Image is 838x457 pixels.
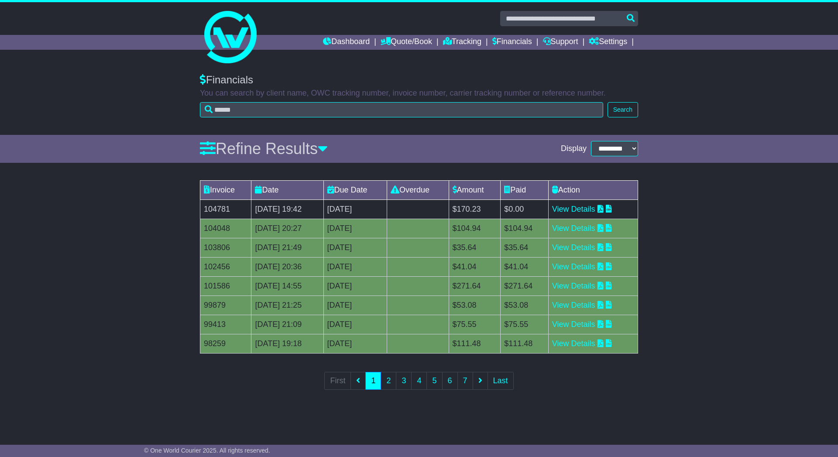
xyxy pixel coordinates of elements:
[501,257,549,276] td: $41.04
[251,334,323,353] td: [DATE] 19:18
[443,35,481,50] a: Tracking
[200,315,251,334] td: 99413
[589,35,627,50] a: Settings
[457,372,473,390] a: 7
[449,238,501,257] td: $35.64
[323,257,387,276] td: [DATE]
[200,140,328,158] a: Refine Results
[144,447,270,454] span: © One World Courier 2025. All rights reserved.
[251,257,323,276] td: [DATE] 20:36
[251,315,323,334] td: [DATE] 21:09
[449,257,501,276] td: $41.04
[543,35,578,50] a: Support
[449,315,501,334] td: $75.55
[323,219,387,238] td: [DATE]
[200,238,251,257] td: 103806
[501,238,549,257] td: $35.64
[381,372,396,390] a: 2
[411,372,427,390] a: 4
[323,296,387,315] td: [DATE]
[251,296,323,315] td: [DATE] 21:25
[608,102,638,117] button: Search
[561,144,587,154] span: Display
[426,372,442,390] a: 5
[323,276,387,296] td: [DATE]
[552,243,595,252] a: View Details
[552,262,595,271] a: View Details
[323,35,370,50] a: Dashboard
[548,180,638,199] td: Action
[251,219,323,238] td: [DATE] 20:27
[501,296,549,315] td: $53.08
[200,276,251,296] td: 101586
[396,372,412,390] a: 3
[449,180,501,199] td: Amount
[200,334,251,353] td: 98259
[365,372,381,390] a: 1
[323,315,387,334] td: [DATE]
[449,199,501,219] td: $170.23
[552,301,595,309] a: View Details
[449,296,501,315] td: $53.08
[501,219,549,238] td: $104.94
[501,334,549,353] td: $111.48
[552,320,595,329] a: View Details
[251,238,323,257] td: [DATE] 21:49
[449,219,501,238] td: $104.94
[323,334,387,353] td: [DATE]
[200,257,251,276] td: 102456
[552,205,595,213] a: View Details
[200,180,251,199] td: Invoice
[449,276,501,296] td: $271.64
[323,199,387,219] td: [DATE]
[488,372,514,390] a: Last
[323,180,387,199] td: Due Date
[323,238,387,257] td: [DATE]
[552,224,595,233] a: View Details
[200,89,638,98] p: You can search by client name, OWC tracking number, invoice number, carrier tracking number or re...
[251,180,323,199] td: Date
[552,282,595,290] a: View Details
[200,219,251,238] td: 104048
[449,334,501,353] td: $111.48
[501,315,549,334] td: $75.55
[442,372,458,390] a: 6
[501,276,549,296] td: $271.64
[387,180,449,199] td: Overdue
[200,296,251,315] td: 99879
[200,199,251,219] td: 104781
[251,276,323,296] td: [DATE] 14:55
[552,339,595,348] a: View Details
[200,74,638,86] div: Financials
[251,199,323,219] td: [DATE] 19:42
[501,180,549,199] td: Paid
[381,35,432,50] a: Quote/Book
[492,35,532,50] a: Financials
[501,199,549,219] td: $0.00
